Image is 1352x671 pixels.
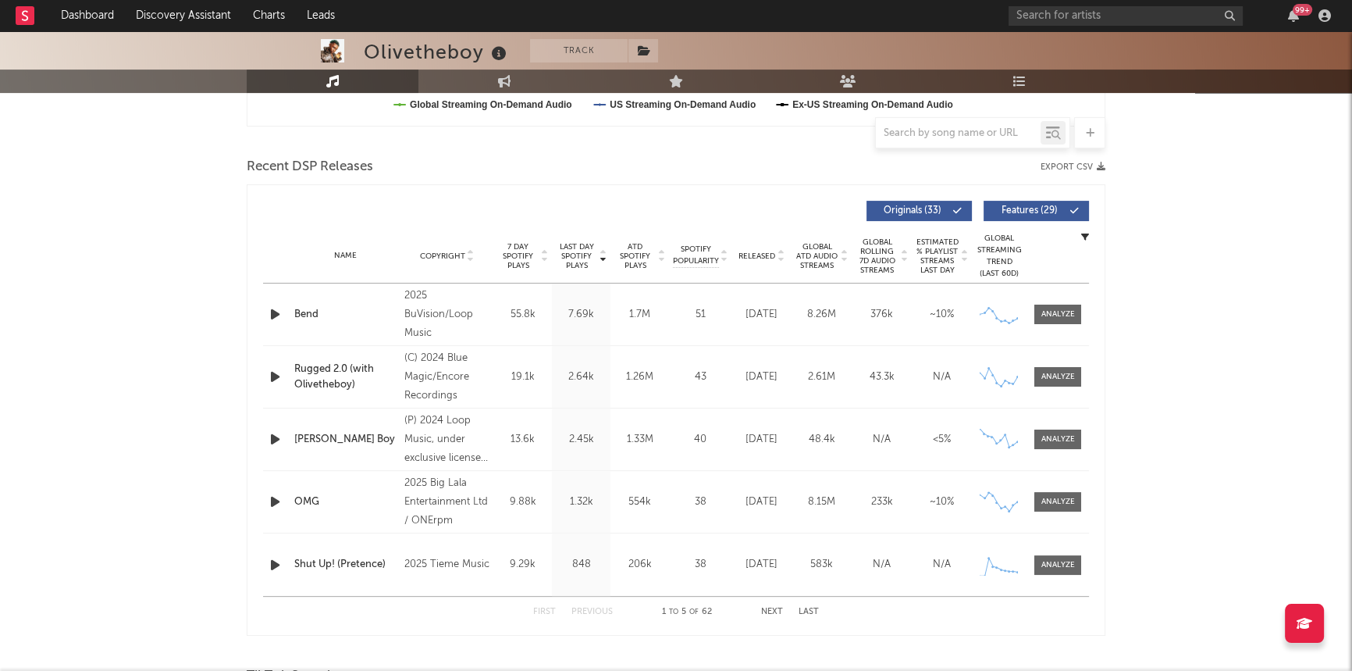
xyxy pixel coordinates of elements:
[530,39,628,62] button: Track
[497,432,548,448] div: 13.6k
[556,494,607,510] div: 1.32k
[404,412,489,468] div: (P) 2024 Loop Music, under exclusive license to Bu Vision LLC
[866,201,972,221] button: Originals(33)
[876,127,1041,140] input: Search by song name or URL
[856,432,908,448] div: N/A
[735,494,788,510] div: [DATE]
[497,242,539,270] span: 7 Day Spotify Plays
[669,609,678,616] span: to
[497,307,548,323] div: 55.8k
[673,494,728,510] div: 38
[556,369,607,385] div: 2.64k
[994,206,1066,216] span: Features ( 29 )
[419,252,464,261] span: Copyright
[644,603,730,622] div: 1 5 62
[738,252,775,261] span: Released
[294,307,397,323] a: Bend
[556,557,607,573] div: 848
[856,369,908,385] div: 43.3k
[673,557,728,573] div: 38
[410,99,572,110] text: Global Streaming On-Demand Audio
[735,432,788,448] div: [DATE]
[795,494,848,510] div: 8.15M
[673,432,728,448] div: 40
[1288,9,1299,22] button: 99+
[916,557,968,573] div: N/A
[497,557,548,573] div: 9.29k
[916,432,968,448] div: <5%
[916,369,968,385] div: N/A
[673,244,719,267] span: Spotify Popularity
[877,206,948,216] span: Originals ( 33 )
[294,494,397,510] a: OMG
[614,369,665,385] div: 1.26M
[614,494,665,510] div: 554k
[247,158,373,177] span: Recent DSP Releases
[856,307,908,323] div: 376k
[795,557,848,573] div: 583k
[556,242,597,270] span: Last Day Spotify Plays
[856,557,908,573] div: N/A
[792,99,953,110] text: Ex-US Streaming On-Demand Audio
[364,39,511,65] div: Olivetheboy
[1009,6,1243,26] input: Search for artists
[404,555,489,574] div: 2025 Tieme Music
[294,432,397,448] a: [PERSON_NAME] Boy
[294,362,397,392] a: Rugged 2.0 (with Olivetheboy)
[735,307,788,323] div: [DATE]
[761,608,783,616] button: Next
[795,307,848,323] div: 8.26M
[610,99,756,110] text: US Streaming On-Demand Audio
[976,233,1023,280] div: Global Streaming Trend (Last 60D)
[795,369,848,385] div: 2.61M
[294,557,397,573] a: Shut Up! (Pretence)
[689,609,699,616] span: of
[556,307,607,323] div: 7.69k
[614,307,665,323] div: 1.7M
[856,494,908,510] div: 233k
[614,242,656,270] span: ATD Spotify Plays
[404,287,489,343] div: 2025 BuVision/Loop Music
[916,494,968,510] div: ~ 10 %
[404,474,489,530] div: 2025 Big Lala Entertainment Ltd / ONErpm
[735,557,788,573] div: [DATE]
[916,237,959,275] span: Estimated % Playlist Streams Last Day
[614,432,665,448] div: 1.33M
[571,608,613,616] button: Previous
[984,201,1089,221] button: Features(29)
[497,369,548,385] div: 19.1k
[795,242,838,270] span: Global ATD Audio Streams
[735,369,788,385] div: [DATE]
[1041,162,1105,172] button: Export CSV
[294,250,397,262] div: Name
[556,432,607,448] div: 2.45k
[533,608,556,616] button: First
[497,494,548,510] div: 9.88k
[795,432,848,448] div: 48.4k
[1293,4,1312,16] div: 99 +
[614,557,665,573] div: 206k
[673,369,728,385] div: 43
[916,307,968,323] div: ~ 10 %
[404,349,489,405] div: (C) 2024 Blue Magic/Encore Recordings
[673,307,728,323] div: 51
[799,608,819,616] button: Last
[856,237,898,275] span: Global Rolling 7D Audio Streams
